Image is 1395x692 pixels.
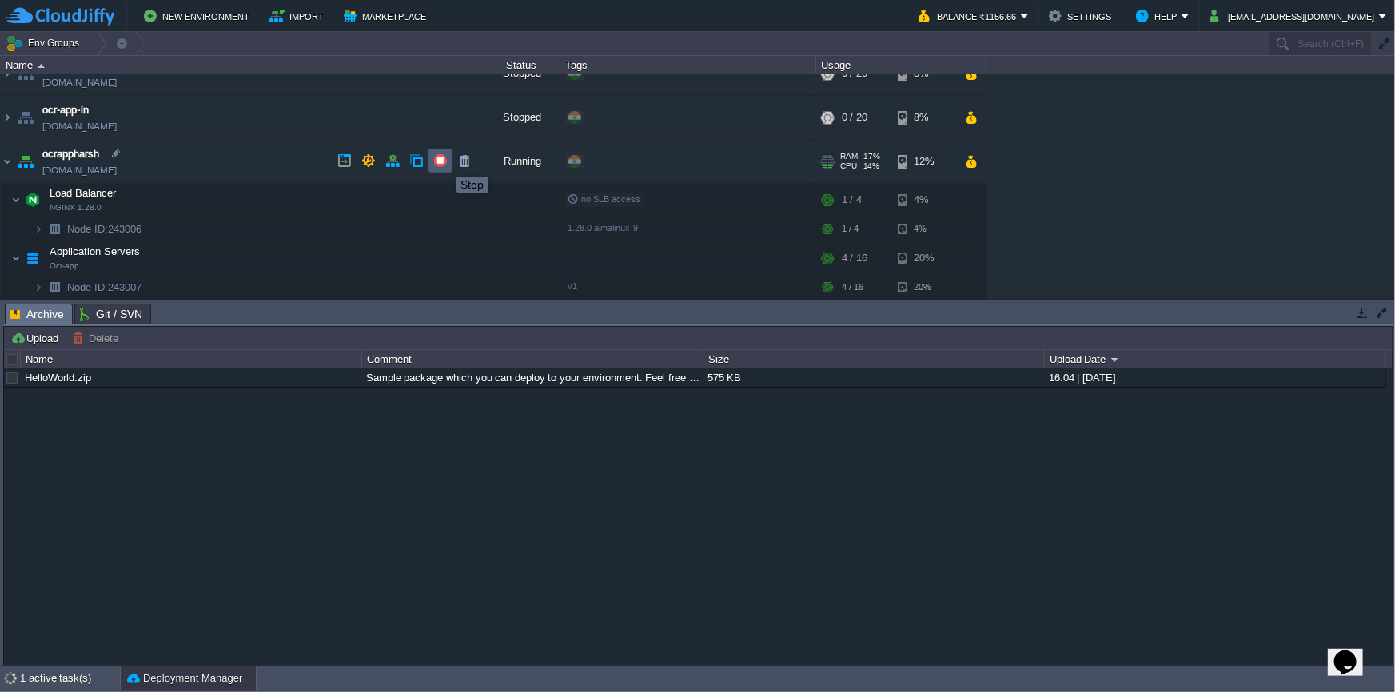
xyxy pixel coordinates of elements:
iframe: chat widget [1328,628,1379,676]
div: 4 / 16 [842,275,863,300]
a: ocrappharsh [42,146,99,162]
span: Node ID: [67,223,108,235]
img: AMDAwAAAACH5BAEAAAAALAAAAAABAAEAAAICRAEAOw== [34,275,43,300]
div: Tags [561,56,815,74]
div: Upload Date [1046,350,1385,368]
button: Deployment Manager [127,670,242,686]
div: Usage [817,56,986,74]
span: Application Servers [48,245,142,258]
button: [EMAIL_ADDRESS][DOMAIN_NAME] [1210,6,1379,26]
div: Comment [363,350,703,368]
button: Upload [10,331,63,345]
div: Name [2,56,480,74]
button: Env Groups [6,32,85,54]
span: 243007 [66,280,144,294]
img: AMDAwAAAACH5BAEAAAAALAAAAAABAAEAAAICRAEAOw== [38,64,45,68]
a: Application ServersOcr-app [48,245,142,257]
div: Stop [460,178,484,191]
a: HelloWorld.zip [25,372,91,384]
div: 4% [898,217,950,241]
button: Marketplace [344,6,431,26]
div: 20% [898,275,950,300]
div: 16:04 | [DATE] [1045,368,1385,387]
div: 1 active task(s) [20,666,120,691]
img: AMDAwAAAACH5BAEAAAAALAAAAAABAAEAAAICRAEAOw== [43,217,66,241]
img: AMDAwAAAACH5BAEAAAAALAAAAAABAAEAAAICRAEAOw== [43,275,66,300]
a: [DOMAIN_NAME] [42,162,117,178]
img: AMDAwAAAACH5BAEAAAAALAAAAAABAAEAAAICRAEAOw== [1,96,14,139]
a: ocr-app-in [42,102,89,118]
span: Ocr-app [50,261,79,271]
span: NGINX 1.28.0 [50,203,102,213]
a: Load BalancerNGINX 1.28.0 [48,187,118,199]
div: 575 KB [703,368,1043,387]
span: CPU [840,161,857,171]
span: Node ID: [67,281,108,293]
img: AMDAwAAAACH5BAEAAAAALAAAAAABAAEAAAICRAEAOw== [34,217,43,241]
span: no SLB access [568,194,640,204]
span: 14% [863,161,880,171]
button: Settings [1049,6,1116,26]
div: 20% [898,242,950,274]
img: AMDAwAAAACH5BAEAAAAALAAAAAABAAEAAAICRAEAOw== [22,184,44,216]
div: 12% [898,140,950,183]
img: AMDAwAAAACH5BAEAAAAALAAAAAABAAEAAAICRAEAOw== [11,242,21,274]
img: AMDAwAAAACH5BAEAAAAALAAAAAABAAEAAAICRAEAOw== [14,140,37,183]
img: CloudJiffy [6,6,114,26]
div: Sample package which you can deploy to your environment. Feel free to delete and upload a package... [362,368,702,387]
a: Node ID:243006 [66,222,144,236]
span: 243006 [66,222,144,236]
img: AMDAwAAAACH5BAEAAAAALAAAAAABAAEAAAICRAEAOw== [1,140,14,183]
span: 1.28.0-almalinux-9 [568,223,638,233]
div: Size [704,350,1044,368]
a: [DOMAIN_NAME] [42,74,117,90]
span: RAM [840,152,858,161]
a: Node ID:243007 [66,280,144,294]
img: AMDAwAAAACH5BAEAAAAALAAAAAABAAEAAAICRAEAOw== [11,184,21,216]
div: 1 / 4 [842,217,859,241]
div: 1 / 4 [842,184,862,216]
div: 8% [898,96,950,139]
a: [DOMAIN_NAME] [42,118,117,134]
button: Import [269,6,329,26]
span: Load Balancer [48,186,118,200]
span: Archive [10,304,64,324]
img: AMDAwAAAACH5BAEAAAAALAAAAAABAAEAAAICRAEAOw== [22,242,44,274]
div: Name [22,350,361,368]
button: Help [1136,6,1182,26]
div: Running [480,140,560,183]
div: Status [481,56,560,74]
button: Balance ₹1156.66 [919,6,1021,26]
div: 4 / 16 [842,242,867,274]
button: New Environment [144,6,254,26]
div: 0 / 20 [842,96,867,139]
span: Git / SVN [80,304,142,324]
span: 17% [864,152,881,161]
button: Delete [73,331,123,345]
div: Stopped [480,96,560,139]
span: v1 [568,281,577,291]
img: AMDAwAAAACH5BAEAAAAALAAAAAABAAEAAAICRAEAOw== [14,96,37,139]
div: 4% [898,184,950,216]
